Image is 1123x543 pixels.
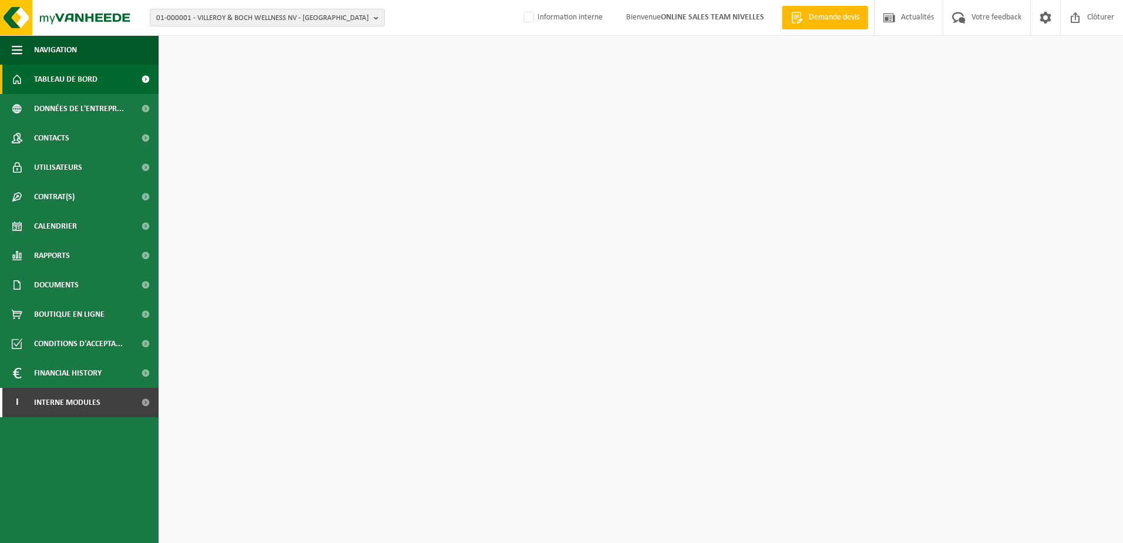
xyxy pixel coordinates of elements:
[34,35,77,65] span: Navigation
[661,13,764,22] strong: ONLINE SALES TEAM NIVELLES
[34,329,123,358] span: Conditions d'accepta...
[806,12,862,24] span: Demande devis
[34,358,102,388] span: Financial History
[782,6,868,29] a: Demande devis
[34,182,75,212] span: Contrat(s)
[34,153,82,182] span: Utilisateurs
[156,9,369,27] span: 01-000001 - VILLEROY & BOCH WELLNESS NV - [GEOGRAPHIC_DATA]
[34,123,69,153] span: Contacts
[34,270,79,300] span: Documents
[34,94,124,123] span: Données de l'entrepr...
[34,300,105,329] span: Boutique en ligne
[34,388,100,417] span: Interne modules
[34,241,70,270] span: Rapports
[34,212,77,241] span: Calendrier
[12,388,22,417] span: I
[34,65,97,94] span: Tableau de bord
[521,9,603,26] label: Information interne
[150,9,385,26] button: 01-000001 - VILLEROY & BOCH WELLNESS NV - [GEOGRAPHIC_DATA]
